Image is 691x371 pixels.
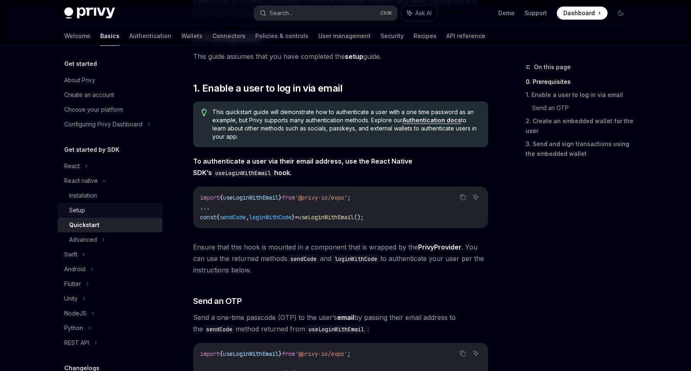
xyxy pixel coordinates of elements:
[64,294,78,304] div: Unity
[64,145,119,155] h5: Get started by SDK
[526,75,634,88] a: 0. Prerequisites
[58,203,162,218] a: Setup
[401,6,437,20] button: Ask AI
[64,264,86,274] div: Android
[212,26,245,46] a: Connectors
[200,350,220,358] span: import
[418,243,461,252] a: PrivyProvider
[337,313,354,322] strong: email
[255,26,308,46] a: Policies & controls
[526,137,634,160] a: 3. Send and sign transactions using the embedded wallet
[193,157,412,177] strong: To authenticate a user via their email address, use the React Native SDK’s hook.
[534,62,571,72] span: On this page
[64,90,114,100] div: Create an account
[58,188,162,203] a: Installation
[345,52,363,61] a: setup
[457,192,468,202] button: Copy the contents from the code block
[64,250,77,259] div: Swift
[69,220,99,230] div: Quickstart
[415,9,432,17] span: Ask AI
[470,348,481,359] button: Ask AI
[216,214,220,221] span: {
[403,117,461,124] a: Authentication docs
[380,26,404,46] a: Security
[295,350,347,358] span: '@privy-io/expo'
[181,26,203,46] a: Wallets
[526,115,634,137] a: 2. Create an embedded wallet for the user
[69,205,85,215] div: Setup
[193,241,488,276] span: Ensure that this hook is mounted in a component that is wrapped by the . You can use the returned...
[200,204,210,211] span: ...
[200,194,220,201] span: import
[64,26,90,46] a: Welcome
[58,102,162,117] a: Choose your platform
[100,26,119,46] a: Basics
[498,9,515,17] a: Demo
[64,75,95,85] div: About Privy
[64,105,123,115] div: Choose your platform
[347,194,351,201] span: ;
[563,9,595,17] span: Dashboard
[220,194,223,201] span: {
[331,254,380,263] code: loginWithCode
[526,88,634,101] a: 1. Enable a user to log in via email
[249,214,292,221] span: loginWithCode
[282,350,295,358] span: from
[64,279,81,289] div: Flutter
[380,10,392,16] span: Ctrl K
[457,348,468,359] button: Copy the contents from the code block
[193,295,242,307] span: Send an OTP
[58,88,162,102] a: Create an account
[69,235,97,245] div: Advanced
[129,26,171,46] a: Authentication
[446,26,485,46] a: API reference
[201,109,207,116] svg: Tip
[292,214,295,221] span: }
[64,59,97,69] h5: Get started
[212,169,274,178] code: useLoginWithEmail
[347,350,351,358] span: ;
[270,8,293,18] div: Search...
[354,214,364,221] span: ();
[64,176,98,186] div: React native
[295,214,298,221] span: =
[64,323,83,333] div: Python
[220,214,246,221] span: sendCode
[212,108,479,141] span: This quickstart guide will demonstrate how to authenticate a user with a one time password as an ...
[193,51,488,62] span: This guide assumes that you have completed the guide.
[64,7,115,19] img: dark logo
[64,338,89,348] div: REST API
[254,6,397,20] button: Search...CtrlK
[298,214,354,221] span: useLoginWithEmail
[193,82,342,95] span: 1. Enable a user to log in via email
[287,254,320,263] code: sendCode
[282,194,295,201] span: from
[279,350,282,358] span: }
[414,26,437,46] a: Recipes
[58,218,162,232] a: Quickstart
[64,119,142,129] div: Configuring Privy Dashboard
[64,308,86,318] div: NodeJS
[69,191,97,200] div: Installation
[223,194,279,201] span: useLoginWithEmail
[246,214,249,221] span: ,
[318,26,371,46] a: User management
[223,350,279,358] span: useLoginWithEmail
[532,101,634,115] a: Send an OTP
[220,350,223,358] span: {
[203,325,236,334] code: sendCode
[200,214,216,221] span: const
[557,7,608,20] a: Dashboard
[295,194,347,201] span: '@privy-io/expo'
[279,194,282,201] span: }
[193,312,488,335] span: Send a one-time passcode (OTP) to the user’s by passing their email address to the method returne...
[305,325,367,334] code: useLoginWithEmail
[614,7,627,20] button: Toggle dark mode
[58,73,162,88] a: About Privy
[524,9,547,17] a: Support
[470,192,481,202] button: Ask AI
[64,161,80,171] div: React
